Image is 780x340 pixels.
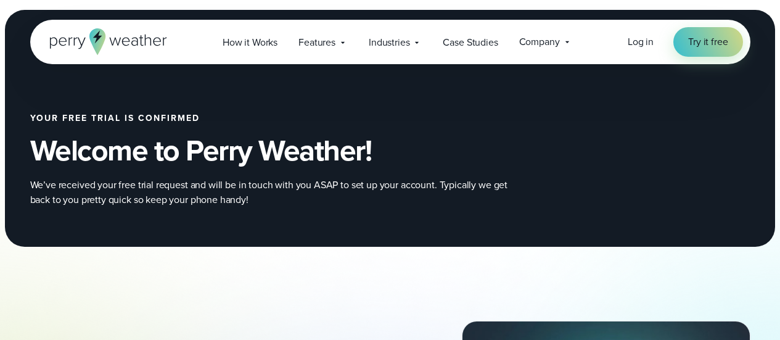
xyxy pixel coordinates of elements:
[432,30,508,55] a: Case Studies
[30,133,565,168] h2: Welcome to Perry Weather!
[688,35,728,49] span: Try it free
[519,35,560,49] span: Company
[369,35,409,50] span: Industries
[212,30,288,55] a: How it Works
[298,35,335,50] span: Features
[223,35,277,50] span: How it Works
[443,35,498,50] span: Case Studies
[30,114,565,123] h2: Your free trial is confirmed
[30,178,523,207] p: We’ve received your free trial request and will be in touch with you ASAP to set up your account....
[673,27,742,57] a: Try it free
[628,35,654,49] a: Log in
